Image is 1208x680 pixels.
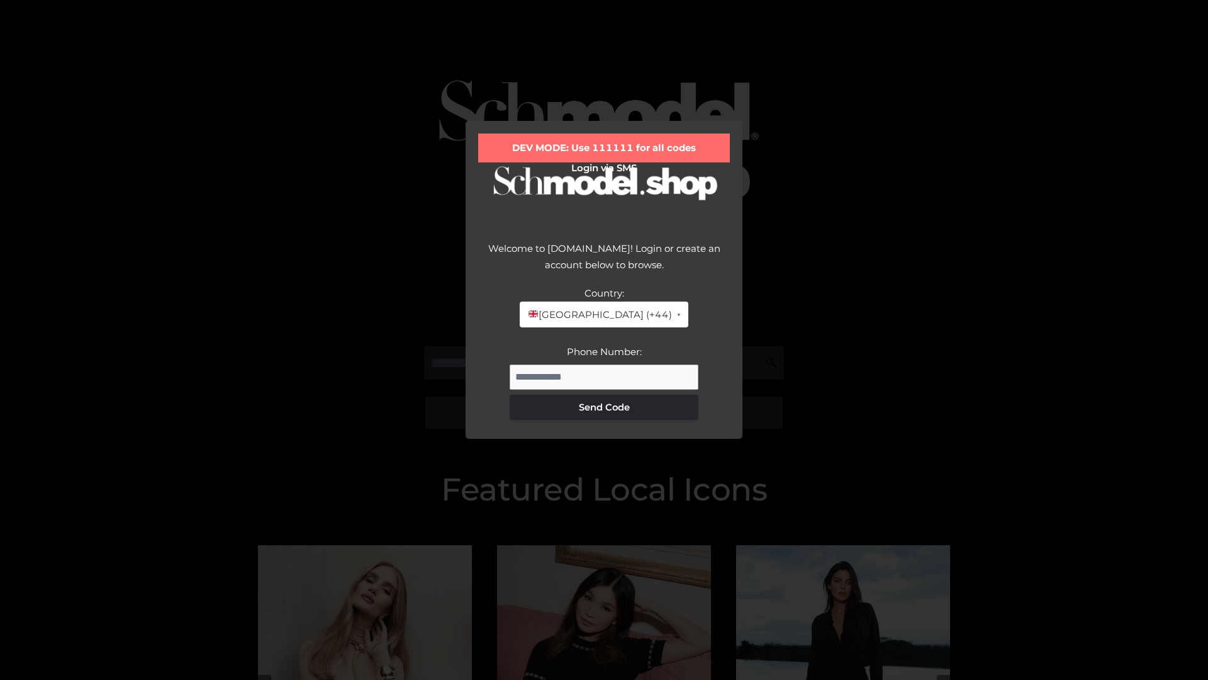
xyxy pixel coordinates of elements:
[527,307,671,323] span: [GEOGRAPHIC_DATA] (+44)
[478,241,730,285] div: Welcome to [DOMAIN_NAME]! Login or create an account below to browse.
[528,309,538,319] img: 🇬🇧
[567,346,642,358] label: Phone Number:
[584,287,624,299] label: Country:
[510,395,698,420] button: Send Code
[478,133,730,162] div: DEV MODE: Use 111111 for all codes
[478,162,730,174] h2: Login via SMS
